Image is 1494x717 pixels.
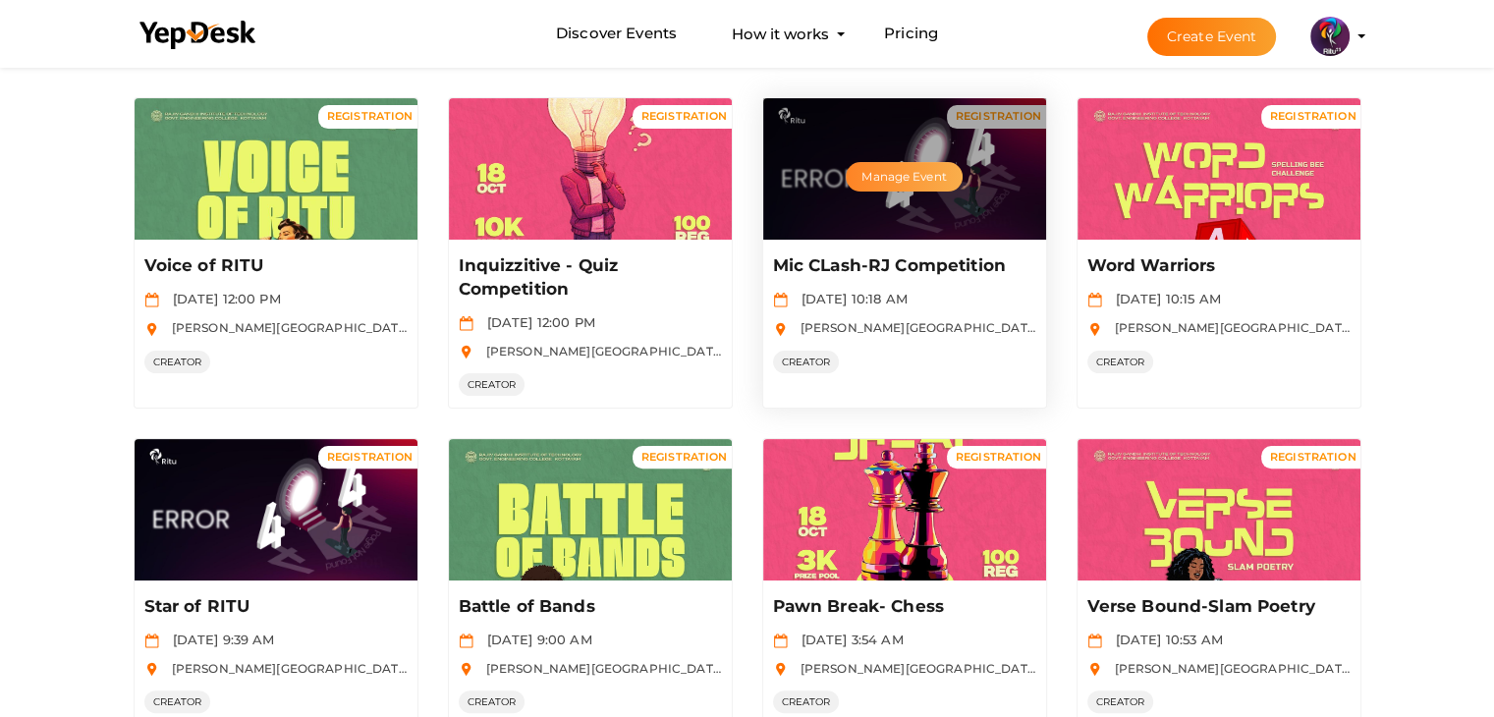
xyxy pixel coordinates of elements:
[144,322,159,337] img: location.svg
[773,322,788,337] img: location.svg
[773,293,788,307] img: calendar.svg
[773,254,1031,278] p: Mic CLash-RJ Competition
[144,662,159,677] img: location.svg
[773,351,840,373] span: CREATOR
[1106,632,1223,647] span: [DATE] 10:53 AM
[144,293,159,307] img: calendar.svg
[1087,690,1154,713] span: CREATOR
[476,661,1291,676] span: [PERSON_NAME][GEOGRAPHIC_DATA], [GEOGRAPHIC_DATA], [GEOGRAPHIC_DATA], [GEOGRAPHIC_DATA], [GEOGRAP...
[144,595,403,619] p: Star of RITU
[846,162,962,192] button: Manage Event
[459,316,473,331] img: calendar.svg
[459,373,526,396] span: CREATOR
[1087,351,1154,373] span: CREATOR
[1087,662,1102,677] img: location.svg
[459,595,717,619] p: Battle of Bands
[476,344,1291,358] span: [PERSON_NAME][GEOGRAPHIC_DATA], [GEOGRAPHIC_DATA], [GEOGRAPHIC_DATA], [GEOGRAPHIC_DATA], [GEOGRAP...
[144,351,211,373] span: CREATOR
[1087,634,1102,648] img: calendar.svg
[459,254,717,302] p: Inquizzitive - Quiz Competition
[1087,322,1102,337] img: location.svg
[773,662,788,677] img: location.svg
[144,634,159,648] img: calendar.svg
[1310,17,1350,56] img: 5BK8ZL5P_small.png
[773,634,788,648] img: calendar.svg
[556,16,677,52] a: Discover Events
[792,632,904,647] span: [DATE] 3:54 AM
[477,632,592,647] span: [DATE] 9:00 AM
[163,291,281,306] span: [DATE] 12:00 PM
[1106,291,1221,306] span: [DATE] 10:15 AM
[1087,595,1346,619] p: Verse Bound-Slam Poetry
[459,662,473,677] img: location.svg
[726,16,835,52] button: How it works
[162,661,976,676] span: [PERSON_NAME][GEOGRAPHIC_DATA], [GEOGRAPHIC_DATA], [GEOGRAPHIC_DATA], [GEOGRAPHIC_DATA], [GEOGRAP...
[1087,254,1346,278] p: Word Warriors
[477,314,595,330] span: [DATE] 12:00 PM
[773,690,840,713] span: CREATOR
[144,690,211,713] span: CREATOR
[773,595,1031,619] p: Pawn Break- Chess
[884,16,938,52] a: Pricing
[162,320,976,335] span: [PERSON_NAME][GEOGRAPHIC_DATA], [GEOGRAPHIC_DATA], [GEOGRAPHIC_DATA], [GEOGRAPHIC_DATA], [GEOGRAP...
[459,690,526,713] span: CREATOR
[459,634,473,648] img: calendar.svg
[144,254,403,278] p: Voice of RITU
[1087,293,1102,307] img: calendar.svg
[163,632,275,647] span: [DATE] 9:39 AM
[792,291,908,306] span: [DATE] 10:18 AM
[1147,18,1277,56] button: Create Event
[459,345,473,359] img: location.svg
